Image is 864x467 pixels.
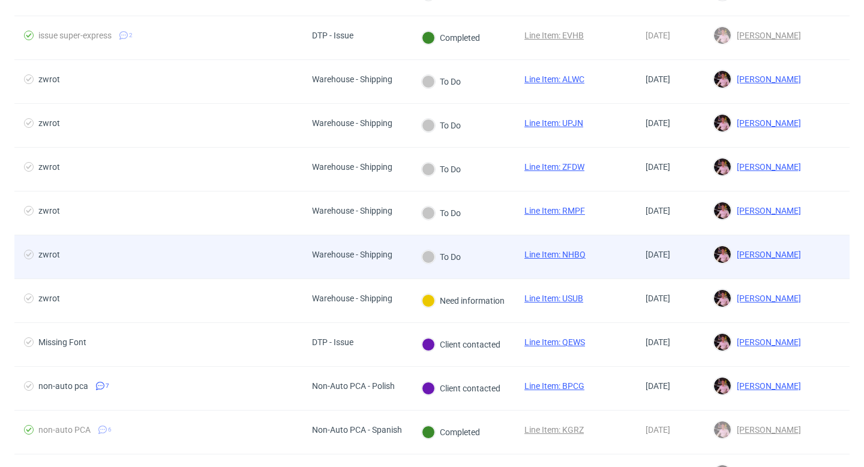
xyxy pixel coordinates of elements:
span: 7 [106,381,109,391]
div: Warehouse - Shipping [312,294,392,303]
span: 6 [108,425,112,435]
div: Client contacted [422,382,500,395]
a: Line Item: NHBQ [524,250,586,259]
img: Aleks Ziemkowski [714,71,731,88]
div: To Do [422,250,461,264]
span: [DATE] [646,294,670,303]
div: non-auto pca [38,381,88,391]
div: Completed [422,31,480,44]
div: Need information [422,294,505,307]
span: [DATE] [646,31,670,40]
div: Warehouse - Shipping [312,250,392,259]
span: [DATE] [646,381,670,391]
div: Warehouse - Shipping [312,118,392,128]
div: To Do [422,206,461,220]
div: zwrot [38,250,60,259]
div: Non-Auto PCA - Polish [312,381,395,391]
img: Aleks Ziemkowski [714,246,731,263]
img: Aleks Ziemkowski [714,202,731,219]
a: Line Item: BPCG [524,381,584,391]
span: [PERSON_NAME] [732,31,801,40]
span: [DATE] [646,162,670,172]
a: Line Item: QEWS [524,337,585,347]
span: [PERSON_NAME] [732,294,801,303]
img: Aleks Ziemkowski [714,378,731,394]
div: zwrot [38,74,60,84]
span: [PERSON_NAME] [732,118,801,128]
img: Aleks Ziemkowski [714,290,731,307]
div: Warehouse - Shipping [312,74,392,84]
img: Aleks Ziemkowski [714,334,731,351]
div: issue super-express [38,31,112,40]
img: Aleks Ziemkowski [714,27,731,44]
div: Non-Auto PCA - Spanish [312,425,402,435]
div: zwrot [38,206,60,215]
div: To Do [422,119,461,132]
a: Line Item: ZFDW [524,162,584,172]
a: Line Item: KGRZ [524,425,584,435]
span: [PERSON_NAME] [732,162,801,172]
div: Client contacted [422,338,500,351]
div: zwrot [38,162,60,172]
span: [PERSON_NAME] [732,74,801,84]
span: 2 [129,31,133,40]
span: [PERSON_NAME] [732,337,801,347]
img: Aleks Ziemkowski [714,421,731,438]
img: Aleks Ziemkowski [714,115,731,131]
div: non-auto PCA [38,425,91,435]
span: [PERSON_NAME] [732,206,801,215]
span: [DATE] [646,118,670,128]
span: [DATE] [646,425,670,435]
a: Line Item: RMPF [524,206,585,215]
div: zwrot [38,294,60,303]
div: To Do [422,163,461,176]
a: Line Item: ALWC [524,74,584,84]
div: DTP - Issue [312,337,353,347]
span: [PERSON_NAME] [732,250,801,259]
div: Missing Font [38,337,86,347]
div: To Do [422,75,461,88]
div: Warehouse - Shipping [312,162,392,172]
div: Warehouse - Shipping [312,206,392,215]
a: Line Item: EVHB [524,31,584,40]
span: [PERSON_NAME] [732,381,801,391]
span: [DATE] [646,337,670,347]
img: Aleks Ziemkowski [714,158,731,175]
span: [PERSON_NAME] [732,425,801,435]
span: [DATE] [646,74,670,84]
div: Completed [422,426,480,439]
div: DTP - Issue [312,31,353,40]
span: [DATE] [646,250,670,259]
div: zwrot [38,118,60,128]
a: Line Item: USUB [524,294,583,303]
a: Line Item: UPJN [524,118,583,128]
span: [DATE] [646,206,670,215]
